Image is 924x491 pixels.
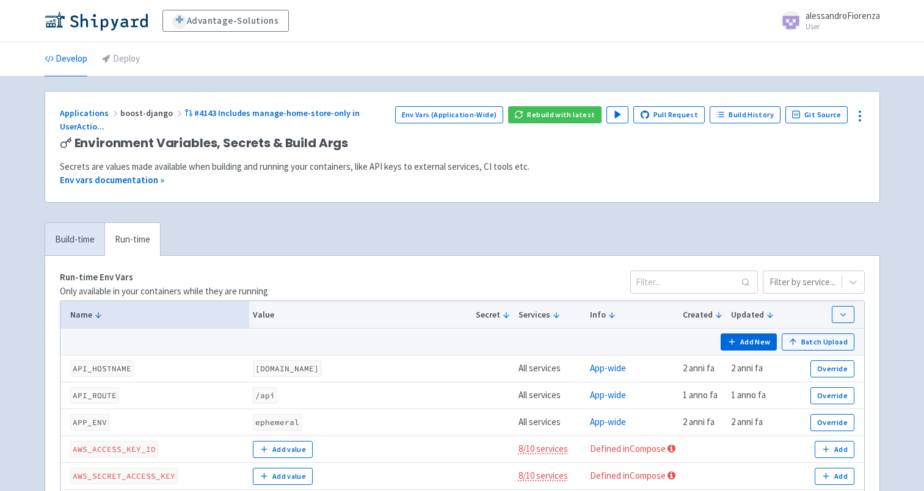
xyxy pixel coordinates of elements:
input: Filter... [630,271,758,294]
code: ephemeral [253,414,302,431]
p: Only available in your containers while they are running [60,285,268,299]
span: Environment Variables, Secrets & Build Args [75,136,349,150]
time: 2 anni fa [731,416,763,427]
code: APP_ENV [70,414,109,431]
span: #4143 Includes manage-home-store-only in UserActio ... [60,107,360,133]
a: Pull Request [633,106,705,123]
button: Add [815,441,854,458]
a: Env vars documentation » [60,174,164,186]
a: Advantage-Solutions [162,10,289,32]
a: Build History [710,106,780,123]
td: All services [514,355,586,382]
button: Rebuild with latest [508,106,602,123]
a: App-wide [590,389,626,401]
time: 2 anni fa [683,362,715,374]
button: Override [810,387,854,404]
code: /api [253,387,277,404]
img: Shipyard logo [45,11,148,31]
code: AWS_SECRET_ACCESS_KEY [70,468,178,484]
a: App-wide [590,362,626,374]
a: Deploy [102,42,140,76]
button: Batch Upload [782,333,854,351]
button: Info [590,308,675,321]
button: Add [815,468,854,485]
a: Build-time [45,223,104,256]
a: Run-time [104,223,160,256]
button: Add value [253,441,312,458]
button: Secret [476,308,511,321]
time: 1 anno fa [731,389,766,401]
button: Add New [721,333,777,351]
button: Add value [253,468,312,485]
div: Secrets are values made available when building and running your containers, like API keys to ext... [60,160,865,174]
button: Updated [731,308,774,321]
td: All services [514,382,586,409]
time: 2 anni fa [683,416,715,427]
time: 1 anno fa [683,389,718,401]
a: Git Source [785,106,848,123]
small: User [806,23,880,31]
code: API_ROUTE [70,387,119,404]
time: 2 anni fa [731,362,763,374]
a: alessandroFiorenza User [774,11,880,31]
span: alessandroFiorenza [806,10,880,21]
code: API_HOSTNAME [70,360,134,377]
td: All services [514,409,586,436]
span: 8/10 services [518,443,568,454]
button: Play [606,106,628,123]
a: Applications [60,107,120,118]
a: Defined in Compose [590,470,666,481]
strong: Run-time Env Vars [60,271,133,283]
a: Env Vars (Application-Wide) [395,106,503,123]
button: Override [810,414,854,431]
code: AWS_ACCESS_KEY_ID [70,441,158,457]
span: boost-django [120,107,184,118]
button: Name [70,308,246,321]
button: Override [810,360,854,377]
a: #4143 Includes manage-home-store-only in UserActio... [60,107,360,133]
a: App-wide [590,416,626,427]
a: Defined in Compose [590,443,666,454]
th: Value [249,301,472,329]
button: Created [683,308,723,321]
code: [DOMAIN_NAME] [253,360,321,377]
span: 8/10 services [518,470,568,481]
button: Services [518,308,582,321]
a: Develop [45,42,87,76]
